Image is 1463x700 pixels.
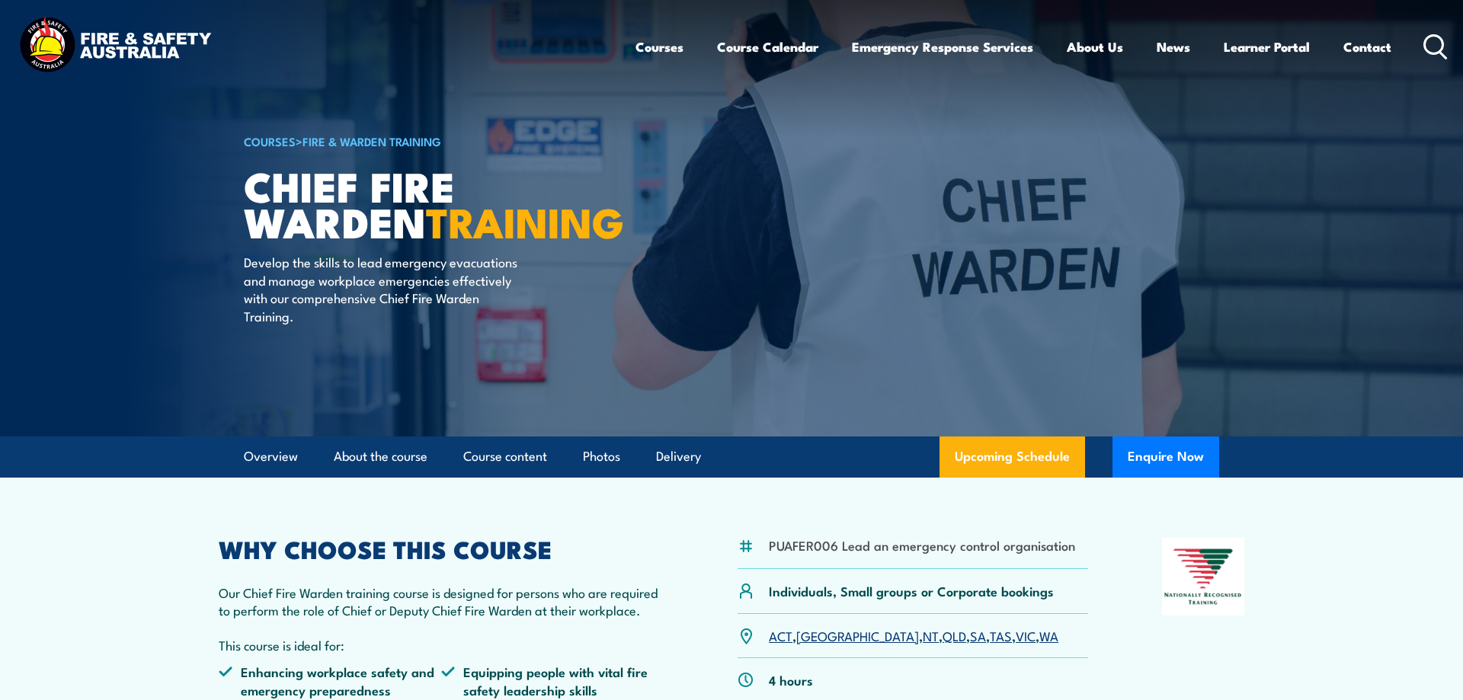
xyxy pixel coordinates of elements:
[244,132,620,150] h6: >
[769,626,792,644] a: ACT
[1016,626,1036,644] a: VIC
[943,626,966,644] a: QLD
[796,626,919,644] a: [GEOGRAPHIC_DATA]
[769,536,1075,554] li: PUAFER006 Lead an emergency control organisation
[1224,27,1310,67] a: Learner Portal
[244,133,296,149] a: COURSES
[990,626,1012,644] a: TAS
[852,27,1033,67] a: Emergency Response Services
[940,436,1085,478] a: Upcoming Schedule
[656,436,701,477] a: Delivery
[426,189,624,252] strong: TRAINING
[244,253,522,324] p: Develop the skills to lead emergency evacuations and manage workplace emergencies effectively wit...
[441,663,664,698] li: Equipping people with vital fire safety leadership skills
[219,538,664,559] h2: WHY CHOOSE THIS COURSE
[1343,27,1391,67] a: Contact
[219,636,664,654] p: This course is ideal for:
[244,436,298,477] a: Overview
[769,582,1054,599] p: Individuals, Small groups or Corporate bookings
[1067,27,1123,67] a: About Us
[334,436,427,477] a: About the course
[1162,538,1244,615] img: Nationally Recognised Training logo.
[635,27,683,67] a: Courses
[583,436,620,477] a: Photos
[970,626,986,644] a: SA
[769,671,813,689] p: 4 hours
[303,133,441,149] a: Fire & Warden Training
[1112,436,1219,478] button: Enquire Now
[923,626,939,644] a: NT
[463,436,547,477] a: Course content
[219,583,664,619] p: Our Chief Fire Warden training course is designed for persons who are required to perform the rol...
[1157,27,1190,67] a: News
[1039,626,1058,644] a: WA
[244,168,620,238] h1: Chief Fire Warden
[769,627,1058,644] p: , , , , , , ,
[219,663,441,698] li: Enhancing workplace safety and emergency preparedness
[717,27,818,67] a: Course Calendar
